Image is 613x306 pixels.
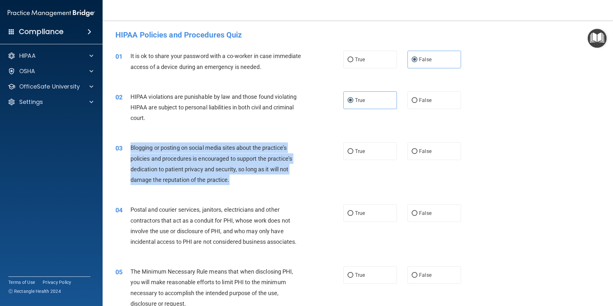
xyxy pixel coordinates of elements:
[8,279,35,285] a: Terms of Use
[43,279,71,285] a: Privacy Policy
[419,210,432,216] span: False
[115,268,122,276] span: 05
[19,52,36,60] p: HIPAA
[19,67,35,75] p: OSHA
[130,53,301,70] span: It is ok to share your password with a co-worker in case immediate access of a device during an e...
[355,210,365,216] span: True
[355,272,365,278] span: True
[8,83,93,90] a: OfficeSafe University
[115,206,122,214] span: 04
[348,211,353,216] input: True
[130,206,297,245] span: Postal and courier services, janitors, electricians and other contractors that act as a conduit f...
[8,7,95,20] img: PMB logo
[8,98,93,106] a: Settings
[348,98,353,103] input: True
[412,57,417,62] input: False
[419,148,432,154] span: False
[130,144,292,183] span: Blogging or posting on social media sites about the practice’s policies and procedures is encoura...
[19,83,80,90] p: OfficeSafe University
[115,144,122,152] span: 03
[419,56,432,63] span: False
[355,97,365,103] span: True
[115,93,122,101] span: 02
[8,67,93,75] a: OSHA
[8,52,93,60] a: HIPAA
[130,93,297,121] span: HIPAA violations are punishable by law and those found violating HIPAA are subject to personal li...
[419,97,432,103] span: False
[355,148,365,154] span: True
[412,273,417,278] input: False
[348,273,353,278] input: True
[412,149,417,154] input: False
[348,57,353,62] input: True
[419,272,432,278] span: False
[115,53,122,60] span: 01
[8,288,61,294] span: Ⓒ Rectangle Health 2024
[115,31,600,39] h4: HIPAA Policies and Procedures Quiz
[19,98,43,106] p: Settings
[19,27,63,36] h4: Compliance
[348,149,353,154] input: True
[412,211,417,216] input: False
[412,98,417,103] input: False
[355,56,365,63] span: True
[588,29,607,48] button: Open Resource Center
